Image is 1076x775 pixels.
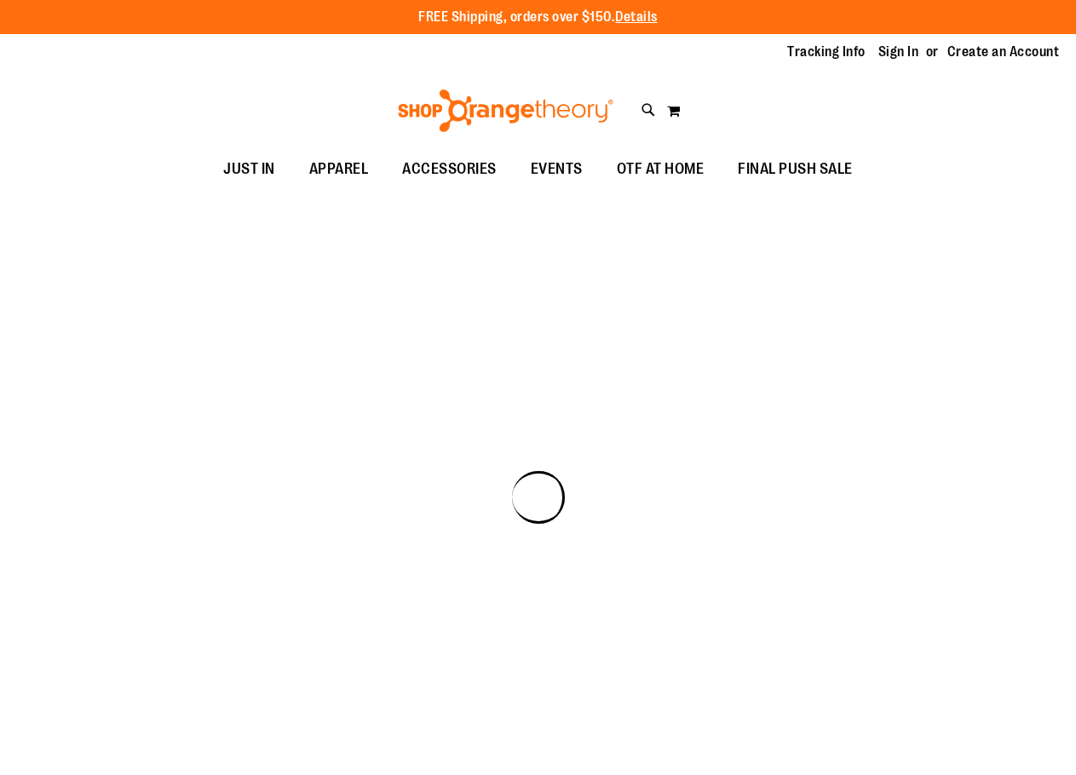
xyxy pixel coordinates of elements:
[617,150,705,188] span: OTF AT HOME
[309,150,369,188] span: APPAREL
[721,150,870,189] a: FINAL PUSH SALE
[385,150,514,189] a: ACCESSORIES
[738,150,853,188] span: FINAL PUSH SALE
[878,43,919,61] a: Sign In
[292,150,386,189] a: APPAREL
[531,150,583,188] span: EVENTS
[206,150,292,189] a: JUST IN
[418,8,658,27] p: FREE Shipping, orders over $150.
[600,150,722,189] a: OTF AT HOME
[223,150,275,188] span: JUST IN
[402,150,497,188] span: ACCESSORIES
[787,43,866,61] a: Tracking Info
[395,89,616,132] img: Shop Orangetheory
[947,43,1060,61] a: Create an Account
[514,150,600,189] a: EVENTS
[615,9,658,25] a: Details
